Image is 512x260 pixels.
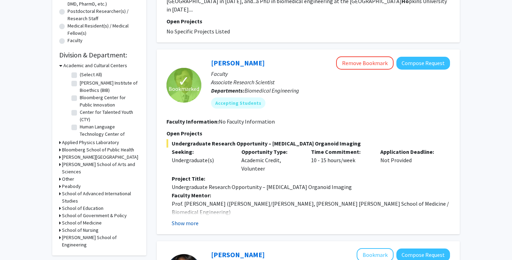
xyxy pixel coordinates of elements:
div: Not Provided [375,148,445,173]
mat-chip: Accepting Students [211,97,265,109]
button: Compose Request to Boyoung Cha [396,57,450,70]
span: ✓ [178,78,190,85]
button: Remove Bookmark [336,56,394,70]
h3: School of Nursing [62,227,99,234]
label: [PERSON_NAME] Institute of Bioethics (BIB) [80,79,138,94]
h3: Peabody [62,183,81,190]
p: Prof. [PERSON_NAME] ([PERSON_NAME]/[PERSON_NAME], [PERSON_NAME] [PERSON_NAME] School of Medicine ... [172,199,450,216]
p: Undergraduate Research Opportunity – [MEDICAL_DATA] Organoid Imaging [172,183,450,191]
span: No Specific Projects Listed [166,28,230,35]
h3: Other [62,175,74,183]
strong: Project Title: [172,175,205,182]
h3: [PERSON_NAME] School of Arts and Sciences [62,161,139,175]
h2: Division & Department: [59,51,139,59]
div: 10 - 15 hours/week [306,148,375,173]
h3: Applied Physics Laboratory [62,139,119,146]
p: Open Projects [166,129,450,137]
span: No Faculty Information [219,118,275,125]
h3: [PERSON_NAME][GEOGRAPHIC_DATA] [62,153,138,161]
b: Faculty Information: [166,118,219,125]
label: Faculty [68,37,83,44]
label: Human Language Technology Center of Excellence (HLTCOE) [80,123,138,145]
h3: [PERSON_NAME] School of Engineering [62,234,139,249]
p: Seeking: [172,148,231,156]
h3: School of Education [62,205,103,212]
p: Associate Research Scientist [211,78,450,86]
span: Bookmarked [169,85,199,93]
h3: Academic and Cultural Centers [63,62,127,69]
a: [PERSON_NAME] [211,58,265,67]
p: Open Projects [166,17,450,25]
label: Center for Talented Youth (CTY) [80,109,138,123]
span: Biomedical Engineering [245,87,299,94]
label: Postdoctoral Researcher(s) / Research Staff [68,8,139,22]
b: Departments: [211,87,245,94]
h3: School of Government & Policy [62,212,127,219]
iframe: Chat [5,229,30,255]
p: Application Deadline: [380,148,440,156]
label: Bloomberg Center for Public Innovation [80,94,138,109]
span: Undergraduate Research Opportunity – [MEDICAL_DATA] Organoid Imaging [166,139,450,148]
p: Faculty [211,70,450,78]
h3: School of Advanced International Studies [62,190,139,205]
a: [PERSON_NAME] [211,250,265,259]
div: Academic Credit, Volunteer [236,148,306,173]
p: Time Commitment: [311,148,370,156]
h3: Bloomberg School of Public Health [62,146,134,153]
h3: School of Medicine [62,219,102,227]
label: (Select All) [80,71,102,78]
div: Undergraduate(s) [172,156,231,164]
strong: Faculty Mentor: [172,192,211,199]
p: Opportunity Type: [241,148,301,156]
button: Show more [172,219,199,227]
label: Medical Resident(s) / Medical Fellow(s) [68,22,139,37]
